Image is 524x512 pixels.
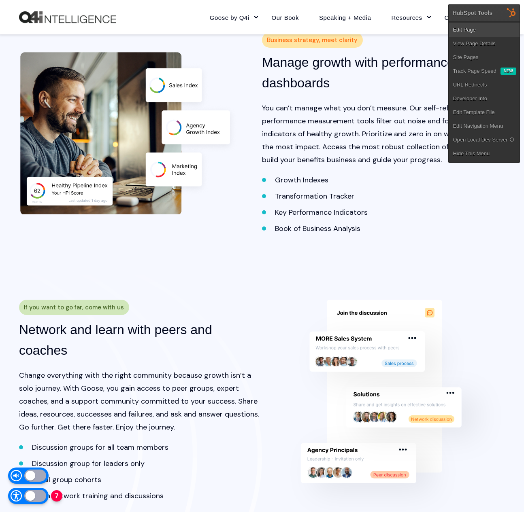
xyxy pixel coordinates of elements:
[262,102,505,166] p: You can’t manage what you don’t measure. Our self-reflection and performance measurement tools fi...
[449,78,520,92] a: URL Redirects
[449,51,520,64] a: Site Pages
[32,457,262,470] li: Discussion group for leaders only
[452,9,492,17] div: HubSpot Tools
[267,34,358,46] span: Business strategy, meet clarity
[503,4,520,21] img: HubSpot Tools Menu Toggle
[32,441,262,454] li: Discussion groups for all team members
[449,106,520,119] a: Edit Template File
[449,37,520,51] a: View Page Details
[275,206,505,219] li: Key Performance Indicators
[275,190,505,203] li: Transformation Tracker
[449,147,520,161] a: Hide This Menu
[448,4,520,163] div: HubSpot Tools Edit PageView Page DetailsSite Pages Track Page Speed New URL RedirectsDeveloper In...
[275,173,505,186] li: Growth Indexes
[501,68,516,75] div: New
[275,222,505,235] li: Book of Business Analysis
[262,52,505,93] h3: Manage growth with performance dashboards
[484,473,524,512] iframe: Chat Widget
[19,11,116,23] img: Q4intelligence, LLC logo
[19,319,262,361] h3: Network and learn with peers and coaches
[32,473,262,486] li: Small group cohorts
[449,64,500,78] a: Track Page Speed
[449,23,520,37] a: Edit Page
[19,369,262,434] p: Change everything with the right community because growth isn’t a solo journey. With Goose, you g...
[449,92,520,106] a: Developer Info
[449,133,520,147] a: Open Local Dev Server
[449,119,520,133] a: Edit Navigation Menu
[24,302,124,313] span: If you want to go far, come with us
[32,489,262,502] li: Open network training and discussions
[19,11,116,23] a: Back to Home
